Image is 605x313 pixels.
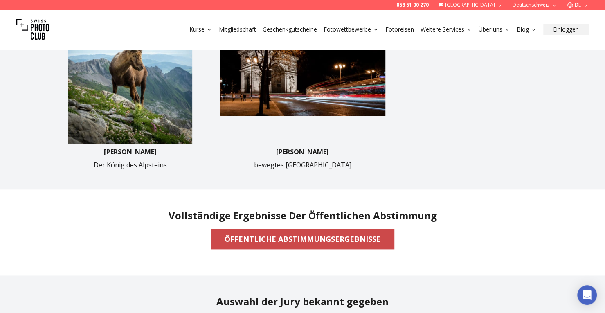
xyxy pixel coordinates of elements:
[216,24,259,35] button: Mitgliedschaft
[479,25,510,34] a: Über uns
[382,24,417,35] button: Fotoreisen
[417,24,475,35] button: Weitere Services
[320,24,382,35] button: Fotowettbewerbe
[16,13,49,46] img: Swiss photo club
[216,295,389,308] h2: Auswahl der Jury bekannt gegeben
[475,24,513,35] button: Über uns
[225,233,381,245] b: ÖFFENTLICHE ABSTIMMUNGSERGEBNISSE
[219,25,256,34] a: Mitgliedschaft
[543,24,589,35] button: Einloggen
[211,229,394,249] button: ÖFFENTLICHE ABSTIMMUNGSERGEBNISSE
[396,2,429,8] a: 058 51 00 270
[94,160,167,170] p: Der König des Alpsteins
[259,24,320,35] button: Geschenkgutscheine
[577,285,597,305] div: Open Intercom Messenger
[169,209,437,222] h2: Vollständige Ergebnisse der öffentlichen Abstimmung
[104,147,157,157] p: [PERSON_NAME]
[324,25,379,34] a: Fotowettbewerbe
[276,147,329,157] p: [PERSON_NAME]
[513,24,540,35] button: Blog
[186,24,216,35] button: Kurse
[421,25,472,34] a: Weitere Services
[263,25,317,34] a: Geschenkgutscheine
[517,25,537,34] a: Blog
[254,160,351,170] p: bewegtes [GEOGRAPHIC_DATA]
[385,25,414,34] a: Fotoreisen
[189,25,212,34] a: Kurse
